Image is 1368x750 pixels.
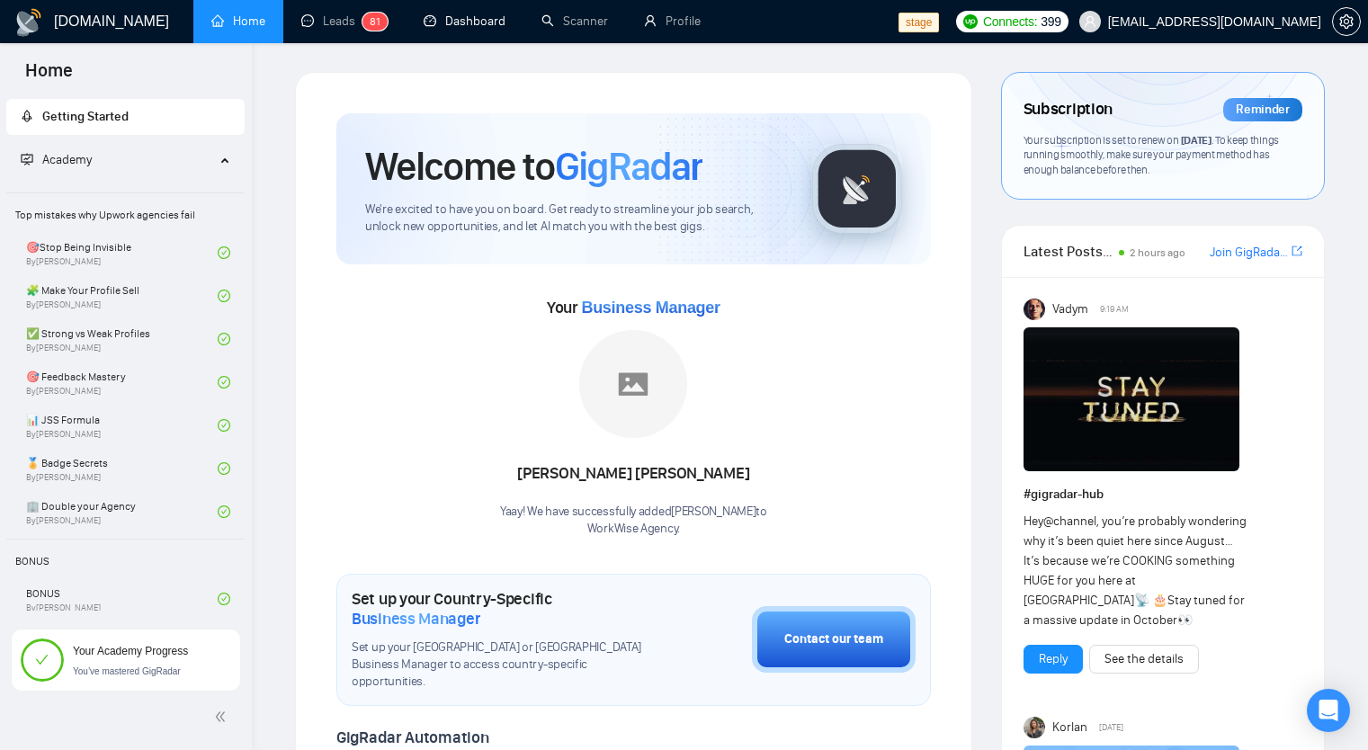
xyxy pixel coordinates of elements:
span: 👀 [1177,612,1193,628]
img: F09H58EC2UD-IMG_0773.jpg [1024,327,1239,471]
a: userProfile [644,13,701,29]
img: Korlan [1024,717,1045,738]
button: setting [1332,7,1361,36]
button: See the details [1089,645,1199,674]
a: 🏅 Badge SecretsBy[PERSON_NAME] [26,449,218,488]
span: check-circle [218,290,230,302]
a: homeHome [211,13,265,29]
span: Your Academy Progress [73,645,188,657]
span: double-left [214,708,232,726]
span: 🎂 [1152,593,1167,608]
span: [DATE] [1099,719,1123,736]
span: check-circle [218,419,230,432]
sup: 81 [362,13,388,31]
a: See the details [1104,649,1184,669]
div: Reminder [1223,98,1302,121]
a: 📊 JSS FormulaBy[PERSON_NAME] [26,406,218,445]
a: 🎯 Feedback MasteryBy[PERSON_NAME] [26,362,218,402]
div: Open Intercom Messenger [1307,689,1350,732]
span: 2 hours ago [1130,246,1185,259]
span: stage [899,13,939,32]
a: ✅ Strong vs Weak ProfilesBy[PERSON_NAME] [26,319,218,359]
span: 8 [370,15,376,28]
h1: Welcome to [365,142,702,191]
li: Academy Homepage [6,185,245,662]
span: Top mistakes why Upwork agencies fail [8,197,243,233]
span: Business Manager [581,299,720,317]
img: gigradar-logo.png [812,144,902,234]
span: GigRadar Automation [336,728,488,747]
p: WorkWise Agency . [500,521,767,538]
span: Getting Started [42,109,129,124]
a: messageLeads81 [301,13,388,29]
button: Contact our team [752,606,916,673]
img: upwork-logo.png [963,14,978,29]
a: setting [1332,14,1361,29]
span: Korlan [1052,718,1087,737]
span: GigRadar [555,142,702,191]
span: export [1292,244,1302,258]
div: Contact our team [784,629,883,649]
span: check-circle [218,376,230,388]
a: Reply [1039,649,1068,669]
a: 🎯Stop Being InvisibleBy[PERSON_NAME] [26,233,218,272]
span: setting [1333,14,1360,29]
span: BONUS [8,543,243,579]
span: check-circle [218,246,230,259]
span: rocket [21,110,33,122]
span: 399 [1041,12,1060,31]
span: check-circle [218,505,230,518]
span: Your [547,298,720,317]
span: 📡 [1134,593,1149,608]
a: 🏢 Double your AgencyBy[PERSON_NAME] [26,492,218,531]
h1: # gigradar-hub [1024,485,1302,504]
a: BONUSBy[PERSON_NAME] [26,579,218,619]
a: searchScanner [541,13,608,29]
span: 1 [376,15,380,28]
span: user [1084,15,1096,28]
span: check-circle [218,333,230,345]
a: Join GigRadar Slack Community [1210,243,1288,263]
span: Home [11,58,87,95]
div: Yaay! We have successfully added [PERSON_NAME] to [500,504,767,538]
span: Business Manager [352,609,480,629]
span: check-circle [218,593,230,605]
div: [PERSON_NAME] [PERSON_NAME] [500,459,767,489]
span: Connects: [983,12,1037,31]
a: 🧩 Make Your Profile SellBy[PERSON_NAME] [26,276,218,316]
h1: Set up your Country-Specific [352,589,662,629]
button: Reply [1024,645,1083,674]
a: dashboardDashboard [424,13,505,29]
img: logo [14,8,43,37]
span: fund-projection-screen [21,153,33,165]
img: placeholder.png [579,330,687,438]
span: check-circle [218,462,230,475]
span: Academy [21,152,92,167]
span: Your subscription is set to renew on . To keep things running smoothly, make sure your payment me... [1024,133,1279,176]
span: Vadym [1052,299,1088,319]
span: [DATE] [1181,133,1212,147]
span: Subscription [1024,94,1113,125]
a: export [1292,243,1302,260]
li: Getting Started [6,99,245,135]
div: Hey , you’re probably wondering why it’s been quiet here since August… It’s because we’re COOKING... [1024,512,1247,630]
span: Latest Posts from the GigRadar Community [1024,240,1113,263]
span: Set up your [GEOGRAPHIC_DATA] or [GEOGRAPHIC_DATA] Business Manager to access country-specific op... [352,639,662,691]
span: check [35,653,49,666]
span: We're excited to have you on board. Get ready to streamline your job search, unlock new opportuni... [365,201,783,236]
span: You’ve mastered GigRadar [73,666,181,676]
span: 9:19 AM [1100,301,1129,317]
img: Vadym [1024,299,1045,320]
span: @channel [1043,513,1096,529]
span: Academy [42,152,92,167]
